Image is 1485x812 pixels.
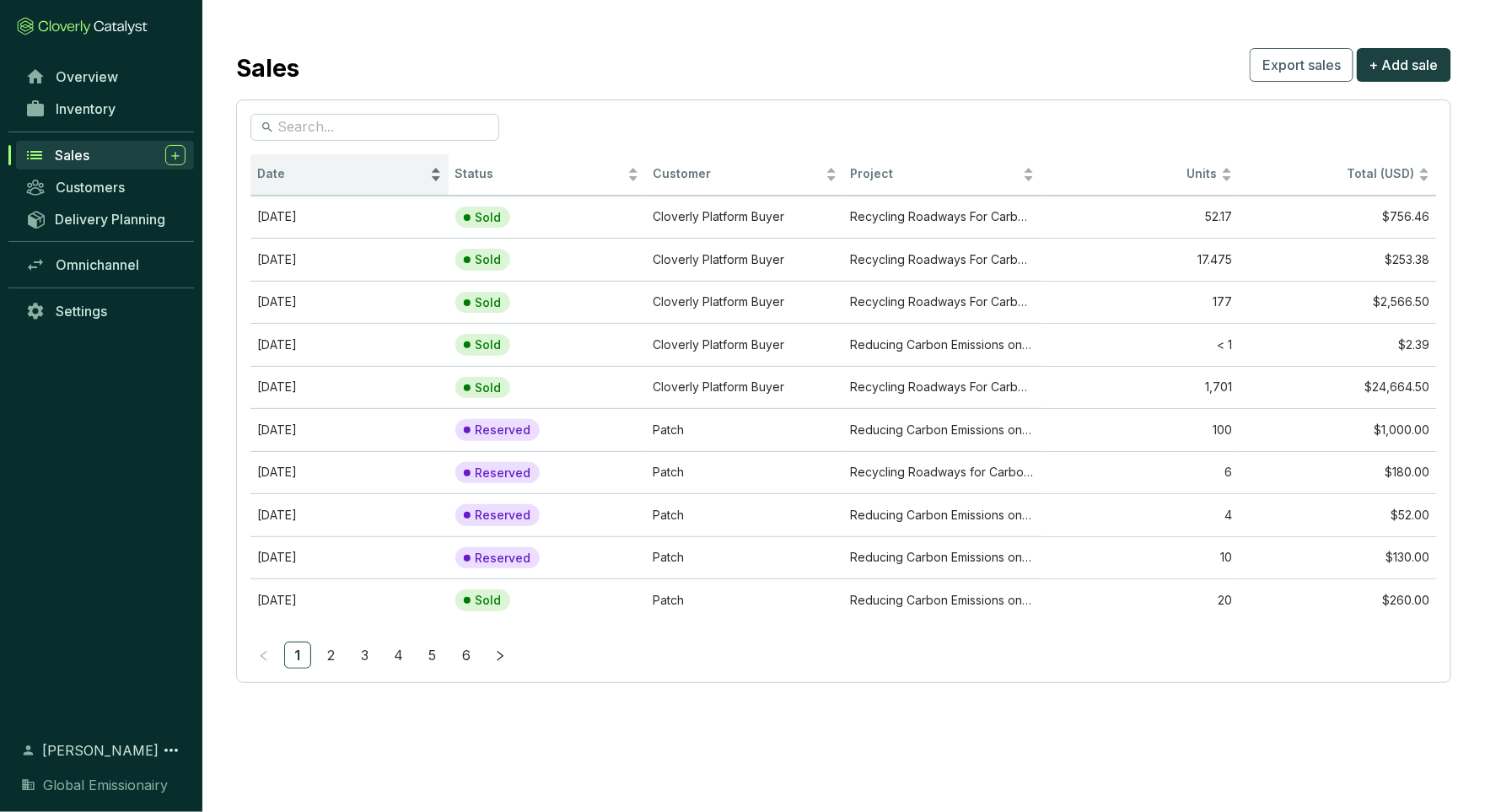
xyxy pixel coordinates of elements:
[476,210,502,225] p: Sold
[385,642,412,669] li: 4
[1240,408,1438,451] td: $1,000.00
[16,141,194,169] a: Sales
[318,642,345,669] li: 2
[1041,154,1240,196] th: Units
[449,154,647,196] th: Status
[851,166,1020,182] span: Project
[250,154,449,196] th: Date
[646,238,844,281] td: Cloverly Platform Buyer
[43,775,168,795] span: Global Emissionairy
[844,493,1042,536] td: Reducing Carbon Emissions on I-64 Capacity Improvement Project with the use of FSB and emulsion a...
[250,642,277,669] button: left
[17,205,194,233] a: Delivery Planning
[494,650,506,662] span: right
[1240,366,1438,409] td: $24,664.50
[17,94,194,123] a: Inventory
[1357,48,1451,82] button: + Add sale
[844,451,1042,494] td: Recycling Roadways for Carbon Emission Reductions – Global Emissionairy – U.S. Project #1
[653,166,822,182] span: Customer
[487,642,514,669] button: right
[1240,536,1438,579] td: $130.00
[250,196,449,239] td: Apr 03 2024
[844,366,1042,409] td: Recycling Roadways For Carbon Emission Reductions - Midstate Reclamation and Trucking
[646,451,844,494] td: Patch
[1240,196,1438,239] td: $756.46
[55,211,165,228] span: Delivery Planning
[17,62,194,91] a: Overview
[42,740,159,761] span: [PERSON_NAME]
[1048,166,1218,182] span: Units
[56,68,118,85] span: Overview
[646,281,844,324] td: Cloverly Platform Buyer
[250,281,449,324] td: Apr 05 2024
[250,536,449,579] td: Nov 05 2024
[56,303,107,320] span: Settings
[17,297,194,325] a: Settings
[386,643,412,668] a: 4
[250,451,449,494] td: Nov 26 2024
[476,422,531,438] p: Reserved
[1041,578,1240,621] td: 20
[56,100,116,117] span: Inventory
[250,408,449,451] td: Mar 06 2025
[476,380,502,395] p: Sold
[1348,166,1415,180] span: Total (USD)
[1041,536,1240,579] td: 10
[1041,493,1240,536] td: 4
[1240,578,1438,621] td: $260.00
[476,508,531,523] p: Reserved
[646,536,844,579] td: Patch
[56,179,125,196] span: Customers
[250,323,449,366] td: Apr 10 2025
[646,578,844,621] td: Patch
[258,650,270,662] span: left
[646,196,844,239] td: Cloverly Platform Buyer
[844,408,1042,451] td: Reducing Carbon Emissions on I-64 Capacity Improvement Project with the use of FSB and emulsion a...
[476,295,502,310] p: Sold
[1250,48,1353,82] button: Export sales
[844,281,1042,324] td: Recycling Roadways For Carbon Emission Reductions - Midstate Reclamation and Trucking
[844,323,1042,366] td: Reducing Carbon Emissions on I-64 Capacity Improvement Project with the use of FSB and emulsion a...
[55,147,89,164] span: Sales
[844,154,1042,196] th: Project
[1041,196,1240,239] td: 52.17
[1240,493,1438,536] td: $52.00
[236,51,299,86] h2: Sales
[419,642,446,669] li: 5
[250,493,449,536] td: Nov 07 2024
[1240,451,1438,494] td: $180.00
[352,642,379,669] li: 3
[476,551,531,566] p: Reserved
[455,166,625,182] span: Status
[1041,323,1240,366] td: < 1
[1240,281,1438,324] td: $2,566.50
[646,366,844,409] td: Cloverly Platform Buyer
[844,536,1042,579] td: Reducing Carbon Emissions on I-64 Capacity Improvement Project with the use of FSB and emulsion a...
[476,252,502,267] p: Sold
[1369,55,1439,75] span: + Add sale
[420,643,445,668] a: 5
[1240,238,1438,281] td: $253.38
[250,238,449,281] td: Apr 10 2024
[1041,281,1240,324] td: 177
[284,642,311,669] li: 1
[1041,451,1240,494] td: 6
[454,643,479,668] a: 6
[646,493,844,536] td: Patch
[56,256,139,273] span: Omnichannel
[285,643,310,668] a: 1
[1041,408,1240,451] td: 100
[844,238,1042,281] td: Recycling Roadways For Carbon Emission Reductions - Midstate Reclamation and Trucking
[319,643,344,668] a: 2
[277,118,474,137] input: Search...
[257,166,427,182] span: Date
[476,337,502,352] p: Sold
[487,642,514,669] li: Next Page
[352,643,378,668] a: 3
[250,578,449,621] td: Aug 29 2024
[646,154,844,196] th: Customer
[250,366,449,409] td: Apr 19 2024
[646,408,844,451] td: Patch
[17,173,194,202] a: Customers
[476,593,502,608] p: Sold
